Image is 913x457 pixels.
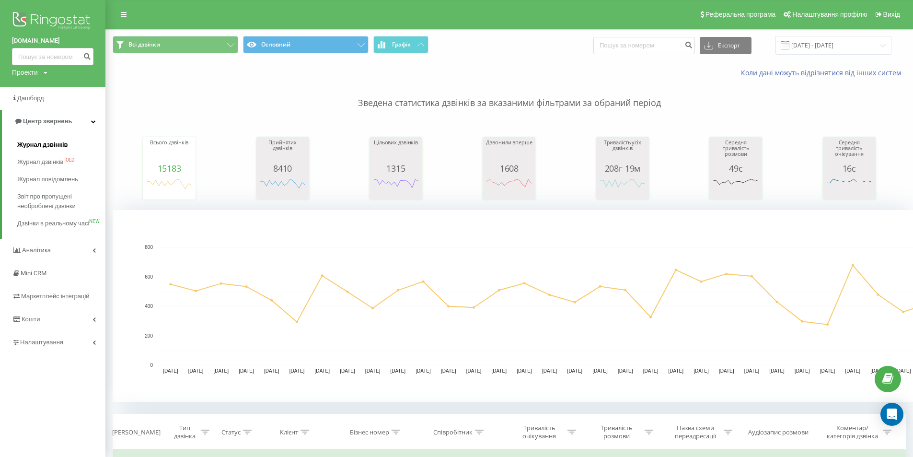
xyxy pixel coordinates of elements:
[112,428,161,436] div: [PERSON_NAME]
[20,339,63,346] span: Налаштування
[485,164,533,173] div: 1608
[593,37,695,54] input: Пошук за номером
[145,245,153,250] text: 800
[668,368,683,374] text: [DATE]
[17,153,105,171] a: Журнал дзвінківOLD
[599,173,647,202] svg: A chart.
[145,333,153,339] text: 200
[17,192,101,211] span: Звіт про пропущені необроблені дзвінки
[591,424,642,440] div: Тривалість розмови
[12,36,93,46] a: [DOMAIN_NAME]
[145,140,193,164] div: Всього дзвінків
[17,175,78,184] span: Журнал повідомлень
[259,164,307,173] div: 8410
[485,173,533,202] svg: A chart.
[896,368,911,374] text: [DATE]
[693,368,709,374] text: [DATE]
[12,10,93,34] img: Ringostat logo
[712,173,760,202] svg: A chart.
[2,110,105,133] a: Центр звернень
[17,219,89,228] span: Дзвінки в реальному часі
[870,368,886,374] text: [DATE]
[188,368,204,374] text: [DATE]
[259,173,307,202] svg: A chart.
[514,424,565,440] div: Тривалість очікування
[373,36,428,53] button: Графік
[214,368,229,374] text: [DATE]
[221,428,241,436] div: Статус
[845,368,861,374] text: [DATE]
[433,428,473,436] div: Співробітник
[883,11,900,18] span: Вихід
[670,424,721,440] div: Назва схеми переадресації
[372,173,420,202] svg: A chart.
[17,94,44,102] span: Дашборд
[643,368,659,374] text: [DATE]
[542,368,557,374] text: [DATE]
[795,368,810,374] text: [DATE]
[21,270,46,277] span: Mini CRM
[163,368,178,374] text: [DATE]
[17,136,105,153] a: Журнал дзвінків
[700,37,751,54] button: Експорт
[17,140,68,150] span: Журнал дзвінків
[824,424,880,440] div: Коментар/категорія дзвінка
[792,11,867,18] span: Налаштування профілю
[825,173,873,202] svg: A chart.
[145,274,153,280] text: 600
[466,368,482,374] text: [DATE]
[599,164,647,173] div: 208г 19м
[820,368,835,374] text: [DATE]
[150,363,153,368] text: 0
[416,368,431,374] text: [DATE]
[12,48,93,65] input: Пошук за номером
[744,368,760,374] text: [DATE]
[391,368,406,374] text: [DATE]
[372,140,420,164] div: Цільових дзвінків
[128,41,160,48] span: Всі дзвінки
[592,368,608,374] text: [DATE]
[441,368,456,374] text: [DATE]
[705,11,776,18] span: Реферальна програма
[741,68,906,77] a: Коли дані можуть відрізнятися вiд інших систем
[485,140,533,164] div: Дзвонили вперше
[239,368,254,374] text: [DATE]
[372,164,420,173] div: 1315
[22,316,40,323] span: Кошти
[719,368,734,374] text: [DATE]
[392,41,411,48] span: Графік
[145,304,153,309] text: 400
[340,368,355,374] text: [DATE]
[17,215,105,232] a: Дзвінки в реальному часіNEW
[145,173,193,202] svg: A chart.
[825,140,873,164] div: Середня тривалість очікування
[567,368,583,374] text: [DATE]
[23,117,72,125] span: Центр звернень
[517,368,532,374] text: [DATE]
[491,368,507,374] text: [DATE]
[17,157,63,167] span: Журнал дзвінків
[350,428,389,436] div: Бізнес номер
[712,140,760,164] div: Середня тривалість розмови
[145,164,193,173] div: 15183
[17,171,105,188] a: Журнал повідомлень
[599,140,647,164] div: Тривалість усіх дзвінків
[712,164,760,173] div: 49с
[825,164,873,173] div: 16с
[314,368,330,374] text: [DATE]
[17,188,105,215] a: Звіт про пропущені необроблені дзвінки
[22,246,51,254] span: Аналiтика
[264,368,279,374] text: [DATE]
[365,368,381,374] text: [DATE]
[21,293,90,300] span: Маркетплейс інтеграцій
[12,68,38,77] div: Проекти
[280,428,298,436] div: Клієнт
[769,368,785,374] text: [DATE]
